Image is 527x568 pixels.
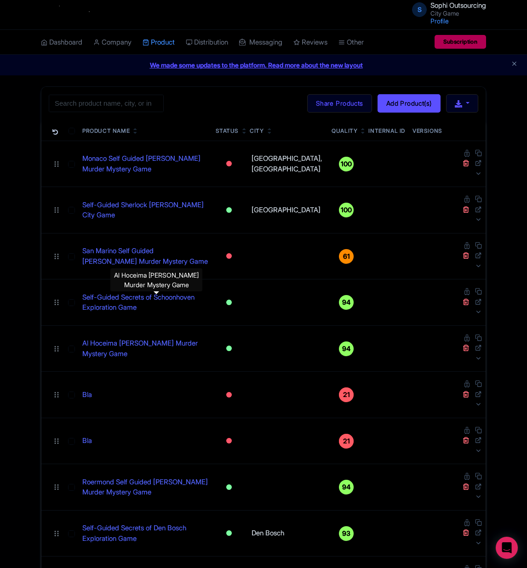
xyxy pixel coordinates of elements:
[6,60,521,70] a: We made some updates to the platform. Read more about the new layout
[343,436,350,446] span: 21
[82,390,92,400] a: Bla
[224,204,234,217] div: Active
[246,187,328,233] td: [GEOGRAPHIC_DATA]
[93,30,132,55] a: Company
[430,17,449,25] a: Profile
[224,296,234,309] div: Active
[246,510,328,557] td: Den Bosch
[224,342,234,355] div: Active
[82,436,92,446] a: Bla
[82,127,130,135] div: Product Name
[186,30,228,55] a: Distribution
[332,526,361,541] a: 93
[82,523,208,544] a: Self-Guided Secrets of Den Bosch Exploration Game
[430,1,486,10] span: Sophi Outsourcing
[511,59,518,70] button: Close announcement
[41,30,82,55] a: Dashboard
[332,157,361,171] a: 100
[224,157,234,170] div: Inactive
[307,94,372,113] a: Share Products
[82,292,208,313] a: Self-Guided Secrets of Schoonhoven Exploration Game
[365,120,409,141] th: Internal ID
[332,127,357,135] div: Quality
[332,341,361,356] a: 94
[293,30,327,55] a: Reviews
[224,388,234,402] div: Inactive
[332,434,361,449] a: 21
[82,246,208,267] a: San Marino Self Guided [PERSON_NAME] Murder Mystery Game
[338,30,364,55] a: Other
[224,527,234,540] div: Active
[332,249,361,264] a: 61
[250,127,263,135] div: City
[342,528,350,539] span: 93
[224,250,234,263] div: Inactive
[343,390,350,400] span: 21
[496,537,518,559] div: Open Intercom Messenger
[332,295,361,310] a: 94
[49,95,164,112] input: Search product name, city, or interal id
[342,482,350,492] span: 94
[342,297,350,307] span: 94
[82,153,208,174] a: Monaco Self Guided [PERSON_NAME] Murder Mystery Game
[332,203,361,217] a: 100
[332,387,361,402] a: 21
[342,344,350,354] span: 94
[407,2,486,17] a: S Sophi Outsourcing City Game
[341,205,352,215] span: 100
[216,127,239,135] div: Status
[82,338,208,359] a: Al Hoceima [PERSON_NAME] Murder Mystery Game
[246,141,328,187] td: [GEOGRAPHIC_DATA], [GEOGRAPHIC_DATA]
[435,35,486,49] a: Subscription
[36,5,108,25] img: logo-ab69f6fb50320c5b225c76a69d11143b.png
[430,11,486,17] small: City Game
[343,251,350,261] span: 61
[143,30,175,55] a: Product
[332,480,361,494] a: 94
[341,159,352,169] span: 100
[82,200,208,221] a: Self-Guided Sherlock [PERSON_NAME] City Game
[409,120,446,141] th: Versions
[412,2,427,17] span: S
[82,477,208,498] a: Roermond Self Guided [PERSON_NAME] Murder Mystery Game
[110,268,202,291] div: Al Hoceima [PERSON_NAME] Murder Mystery Game
[378,94,441,113] a: Add Product(s)
[239,30,282,55] a: Messaging
[224,434,234,448] div: Inactive
[224,481,234,494] div: Active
